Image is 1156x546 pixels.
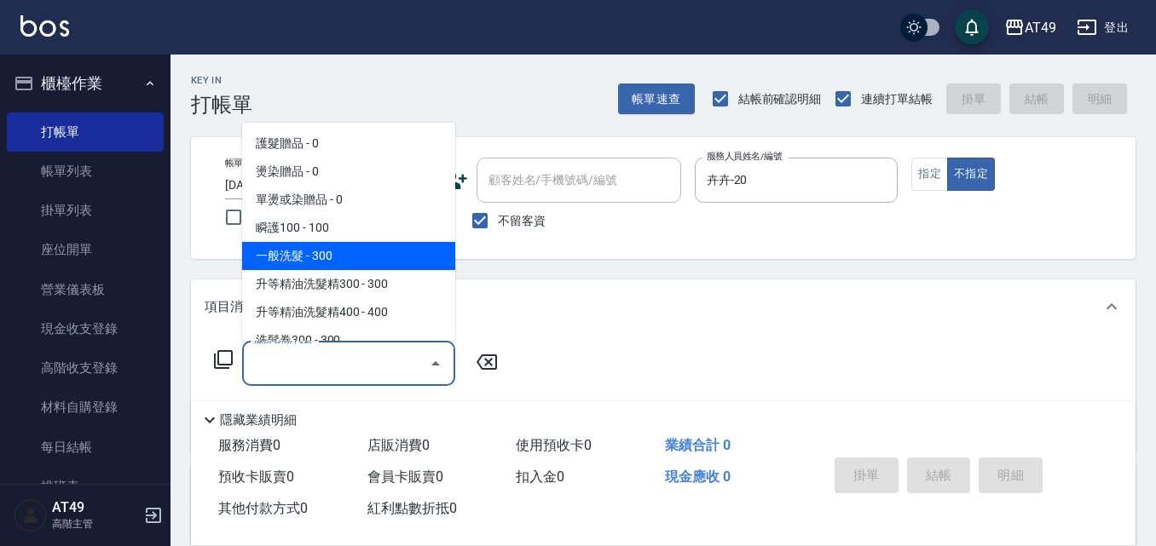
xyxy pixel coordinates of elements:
[516,437,592,453] span: 使用預收卡 0
[220,411,297,429] p: 隱藏業績明細
[242,298,455,326] span: 升等精油洗髮精400 - 400
[14,498,48,532] img: Person
[7,61,164,106] button: 櫃檯作業
[218,437,280,453] span: 服務消費 0
[242,326,455,354] span: 洗髮卷300 - 300
[7,428,164,467] a: 每日結帳
[225,157,261,170] label: 帳單日期
[205,298,256,316] p: 項目消費
[618,83,695,115] button: 帳單速查
[191,93,252,117] h3: 打帳單
[7,467,164,506] a: 排班表
[947,158,995,191] button: 不指定
[52,516,139,532] p: 高階主管
[218,468,294,485] span: 預收卡販賣 0
[516,468,564,485] span: 扣入金 0
[52,499,139,516] h5: AT49
[7,270,164,309] a: 營業儀表板
[7,230,164,269] a: 座位開單
[7,309,164,348] a: 現金收支登錄
[218,500,308,516] span: 其他付款方式 0
[7,191,164,230] a: 掛單列表
[7,152,164,191] a: 帳單列表
[738,90,822,108] span: 結帳前確認明細
[367,500,457,516] span: 紅利點數折抵 0
[955,10,989,44] button: save
[997,10,1063,45] button: AT49
[7,112,164,152] a: 打帳單
[1070,12,1136,43] button: 登出
[242,129,455,158] span: 護髮贈品 - 0
[191,75,252,86] h2: Key In
[367,468,443,485] span: 會員卡販賣 0
[911,158,948,191] button: 指定
[665,468,731,485] span: 現金應收 0
[225,171,391,199] input: YYYY/MM/DD hh:mm
[242,158,455,186] span: 燙染贈品 - 0
[861,90,933,108] span: 連續打單結帳
[242,214,455,242] span: 瞬護100 - 100
[1025,17,1056,38] div: AT49
[242,242,455,270] span: 一般洗髮 - 300
[242,270,455,298] span: 升等精油洗髮精300 - 300
[191,279,1136,334] div: 項目消費
[665,437,731,453] span: 業績合計 0
[242,186,455,214] span: 單燙或染贈品 - 0
[20,15,69,37] img: Logo
[7,388,164,427] a: 材料自購登錄
[367,437,430,453] span: 店販消費 0
[498,212,546,230] span: 不留客資
[707,150,782,163] label: 服務人員姓名/編號
[7,348,164,388] a: 高階收支登錄
[422,350,449,377] button: Close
